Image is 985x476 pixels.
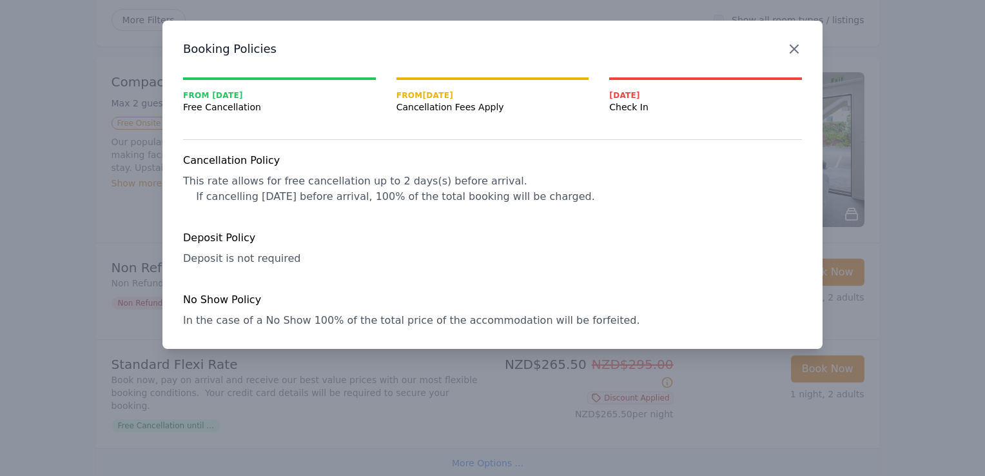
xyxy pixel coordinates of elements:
[183,41,802,57] h3: Booking Policies
[183,175,595,203] span: This rate allows for free cancellation up to 2 days(s) before arrival. If cancelling [DATE] befor...
[609,101,802,114] span: Check In
[609,90,802,101] span: [DATE]
[183,90,376,101] span: From [DATE]
[396,101,589,114] span: Cancellation Fees Apply
[183,101,376,114] span: Free Cancellation
[183,153,802,168] h4: Cancellation Policy
[183,230,802,246] h4: Deposit Policy
[183,314,639,326] span: In the case of a No Show 100% of the total price of the accommodation will be forfeited.
[183,292,802,308] h4: No Show Policy
[183,252,300,264] span: Deposit is not required
[396,90,589,101] span: From [DATE]
[183,77,802,114] nav: Progress mt-20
